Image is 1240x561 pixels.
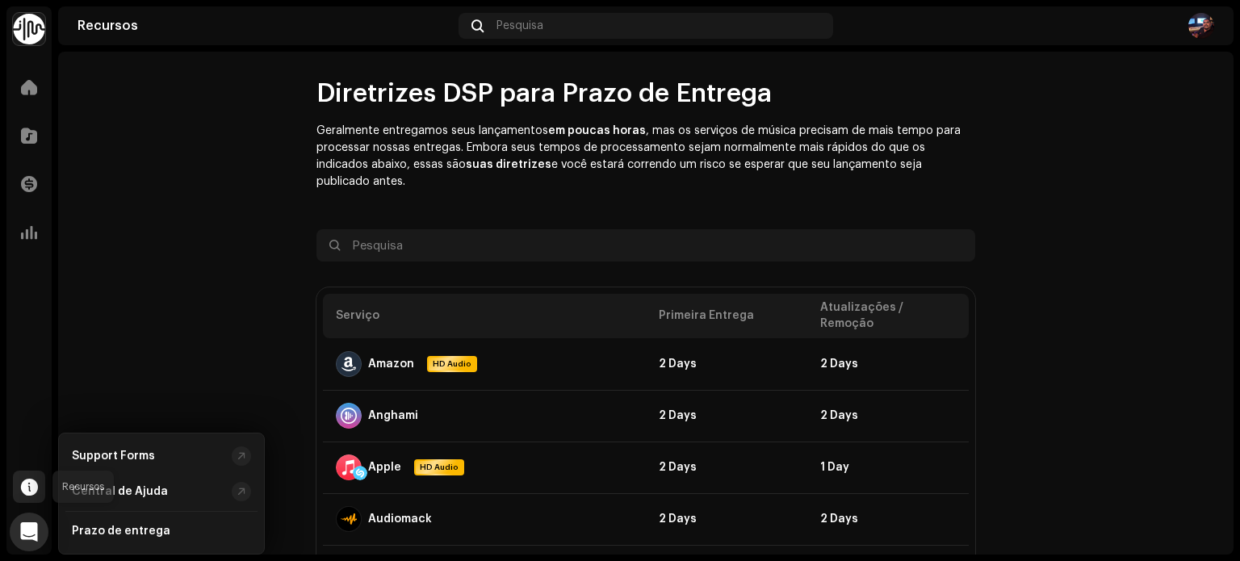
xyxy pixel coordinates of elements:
[368,358,414,371] div: Amazon
[496,19,543,32] span: Pesquisa
[368,513,432,525] div: Audiomack
[316,229,975,262] input: Pesquisa
[807,294,969,338] th: Atualizações / Remoção
[646,338,807,390] td: 2 Days
[77,19,452,32] div: Recursos
[1188,13,1214,39] img: 785690a0-6ddd-4426-94fe-a8b646a0a9ea
[807,338,969,390] td: 2 Days
[646,390,807,442] td: 2 Days
[13,13,45,45] img: 0f74c21f-6d1c-4dbc-9196-dbddad53419e
[368,461,401,474] div: Apple
[466,159,551,170] b: suas diretrizes
[646,493,807,545] td: 2 Days
[548,125,646,136] b: em poucas horas
[316,123,975,190] p: Geralmente entregamos seus lançamentos , mas os serviços de música precisam de mais tempo para pr...
[10,513,48,551] div: Open Intercom Messenger
[416,461,463,474] span: HD Audio
[807,493,969,545] td: 2 Days
[65,475,258,508] re-m-nav-item: Central de Ajuda
[429,358,475,371] span: HD Audio
[646,442,807,493] td: 2 Days
[646,294,807,338] th: Primeira Entrega
[72,525,170,538] div: Prazo de entrega
[368,409,418,422] div: Anghami
[323,294,646,338] th: Serviço
[72,485,168,498] div: Central de Ajuda
[72,450,155,463] div: Support Forms
[807,390,969,442] td: 2 Days
[807,442,969,493] td: 1 Day
[316,77,975,110] h2: Diretrizes DSP para Prazo de Entrega
[65,515,258,547] re-m-nav-item: Prazo de entrega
